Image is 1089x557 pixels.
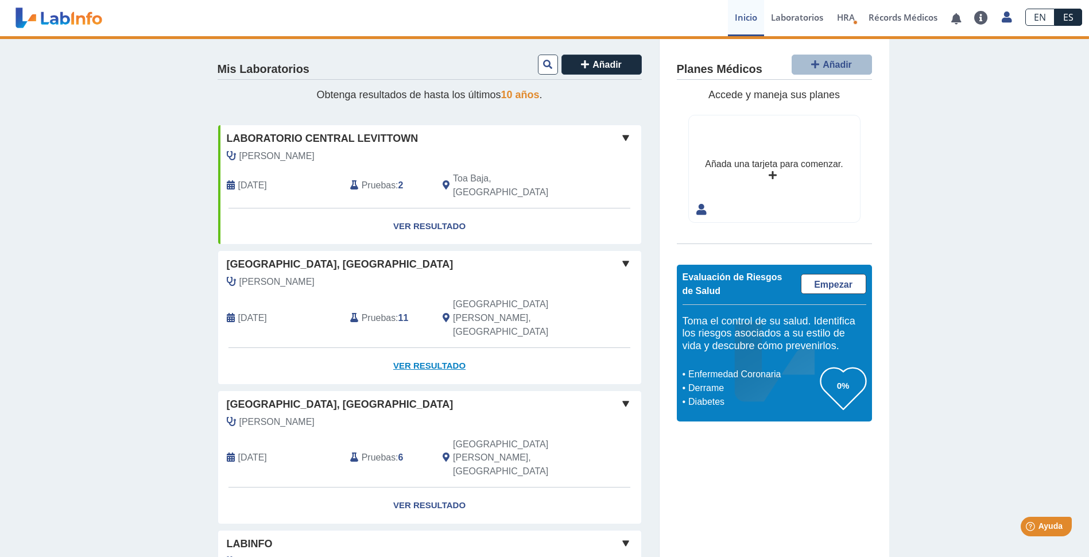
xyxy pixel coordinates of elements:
span: Velez, Edwin [239,275,315,289]
span: Pruebas [362,311,396,325]
span: Obtenga resultados de hasta los últimos . [316,89,542,100]
span: [GEOGRAPHIC_DATA], [GEOGRAPHIC_DATA] [227,397,454,412]
button: Añadir [792,55,872,75]
span: [GEOGRAPHIC_DATA], [GEOGRAPHIC_DATA] [227,257,454,272]
span: 2024-10-17 [238,451,267,465]
a: EN [1025,9,1055,26]
a: Empezar [801,274,866,294]
button: Añadir [561,55,642,75]
h3: 0% [820,378,866,393]
a: Ver Resultado [218,348,641,384]
a: Ver Resultado [218,208,641,245]
span: Pruebas [362,451,396,465]
span: Evaluación de Riesgos de Salud [683,272,782,296]
div: : [342,297,434,339]
iframe: Help widget launcher [987,512,1076,544]
span: Añadir [823,60,852,69]
span: Pruebas [362,179,396,192]
li: Diabetes [685,395,820,409]
a: ES [1055,9,1082,26]
li: Enfermedad Coronaria [685,368,820,381]
span: Toa Baja, PR [453,172,580,199]
span: San Juan, PR [453,438,580,479]
div: : [342,438,434,479]
span: Añadir [592,60,622,69]
span: Laboratorio Central Levittown [227,131,418,146]
span: 2025-02-22 [238,311,267,325]
div: : [342,172,434,199]
h5: Toma el control de su salud. Identifica los riesgos asociados a su estilo de vida y descubre cómo... [683,315,866,353]
span: Solis, Heriberto [239,149,315,163]
div: Añada una tarjeta para comenzar. [705,157,843,171]
b: 6 [398,452,404,462]
span: Empezar [814,280,852,289]
span: labinfo [227,536,273,552]
h4: Planes Médicos [677,63,762,76]
span: Accede y maneja sus planes [708,89,840,100]
li: Derrame [685,381,820,395]
span: HRA [837,11,855,23]
a: Ver Resultado [218,488,641,524]
span: 10 años [501,89,540,100]
b: 2 [398,180,404,190]
h4: Mis Laboratorios [218,63,309,76]
span: 2020-07-29 [238,179,267,192]
b: 11 [398,313,409,323]
span: San Juan, PR [453,297,580,339]
span: Sanchez Cruz, Alfredo [239,415,315,429]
